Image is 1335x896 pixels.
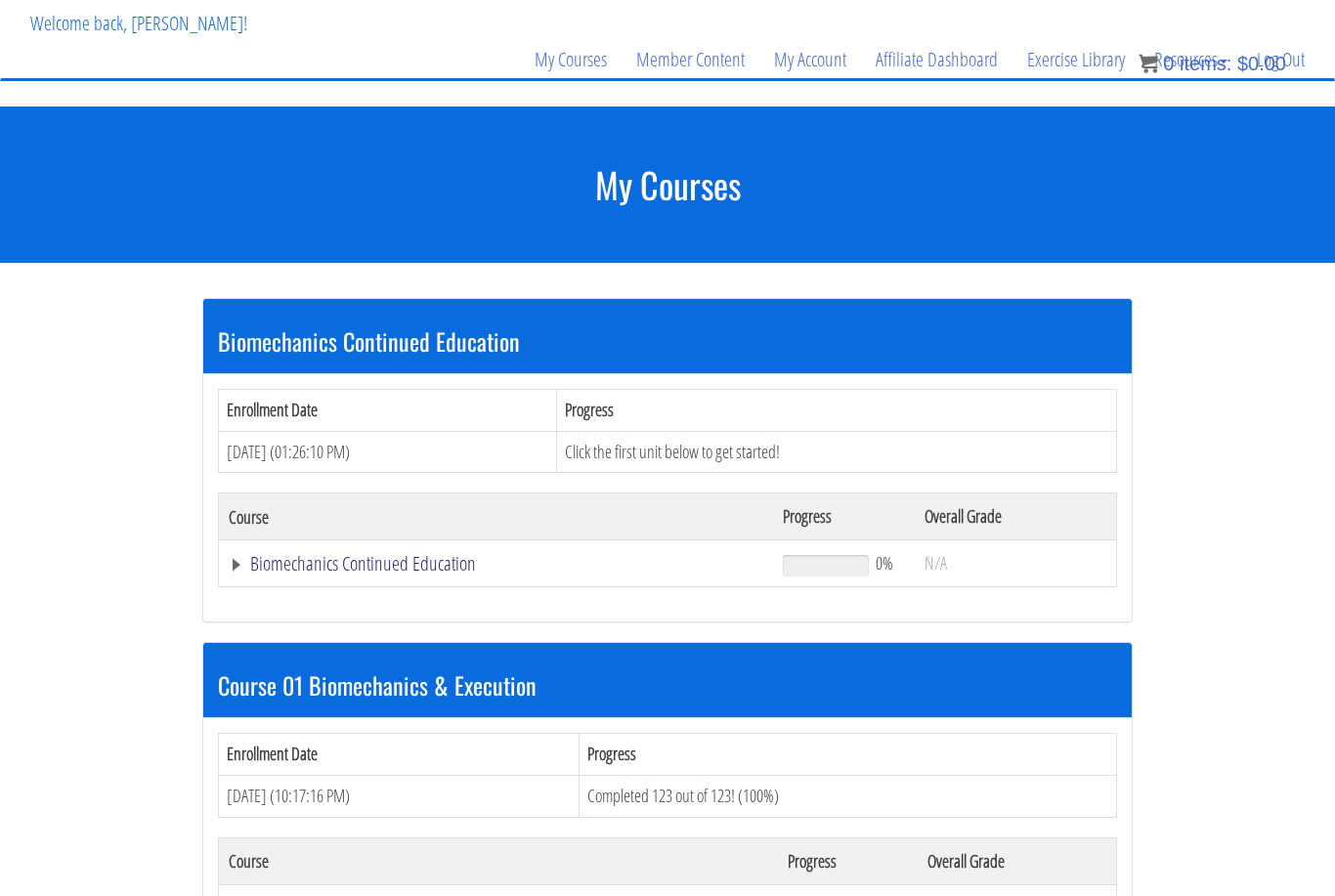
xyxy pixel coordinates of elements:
th: Progress [778,837,918,884]
th: Progress [580,734,1117,776]
span: 0 [1163,53,1174,74]
th: Overall Grade [915,493,1116,540]
td: Completed 123 out of 123! (100%) [580,775,1117,817]
a: Log Out [1242,13,1319,107]
th: Overall Grade [918,837,1117,884]
td: [DATE] (01:26:10 PM) [219,431,557,473]
h3: Biomechanics Continued Education [218,328,1117,354]
td: N/A [915,540,1116,587]
a: 0 items: $0.00 [1139,53,1286,74]
a: My Courses [520,13,622,107]
td: Click the first unit below to get started! [556,431,1116,473]
a: Affiliate Dashboard [861,13,1012,107]
th: Progress [773,493,915,540]
th: Enrollment Date [219,734,580,776]
a: Biomechanics Continued Education [229,554,763,574]
span: $ [1237,53,1248,74]
th: Enrollment Date [219,389,557,431]
h3: Course 01 Biomechanics & Execution [218,672,1117,698]
th: Progress [556,389,1116,431]
a: Exercise Library [1012,13,1140,107]
a: Resources [1140,13,1242,107]
th: Course [219,837,778,884]
td: [DATE] (10:17:16 PM) [219,775,580,817]
a: Member Content [622,13,759,107]
span: 0% [876,552,893,574]
a: My Account [759,13,861,107]
img: icon11.png [1139,54,1158,73]
bdi: 0.00 [1237,53,1286,74]
span: items: [1180,53,1231,74]
th: Course [219,493,773,540]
